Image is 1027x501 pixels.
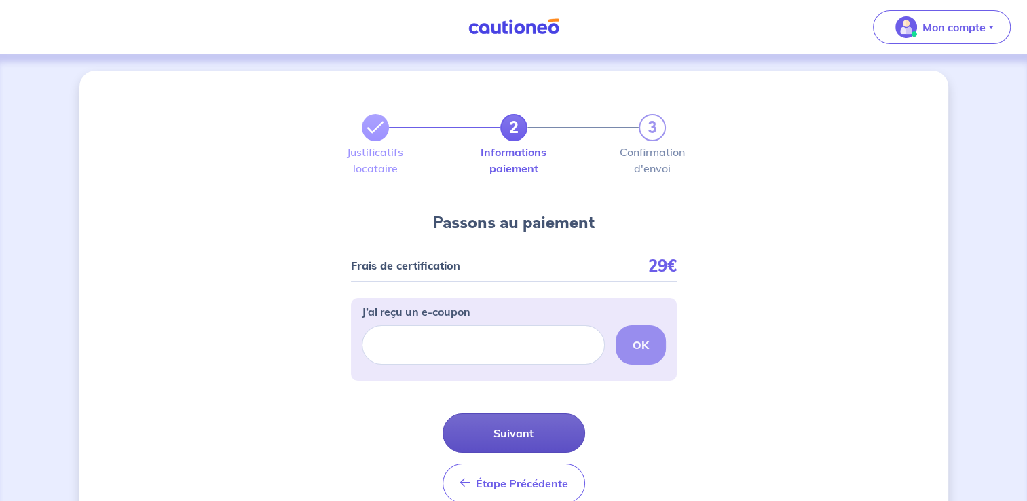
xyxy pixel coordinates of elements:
p: Mon compte [922,19,986,35]
p: J’ai reçu un e-coupon [362,303,470,320]
label: Justificatifs locataire [362,147,389,174]
img: illu_account_valid_menu.svg [895,16,917,38]
img: Cautioneo [463,18,565,35]
button: illu_account_valid_menu.svgMon compte [873,10,1011,44]
p: Frais de certification [351,261,460,270]
a: 2 [500,114,527,141]
span: Étape Précédente [476,477,568,490]
label: Confirmation d'envoi [639,147,666,174]
label: Informations paiement [500,147,527,174]
h4: Passons au paiement [433,212,595,234]
button: Suivant [443,413,585,453]
p: 29€ [648,261,677,270]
